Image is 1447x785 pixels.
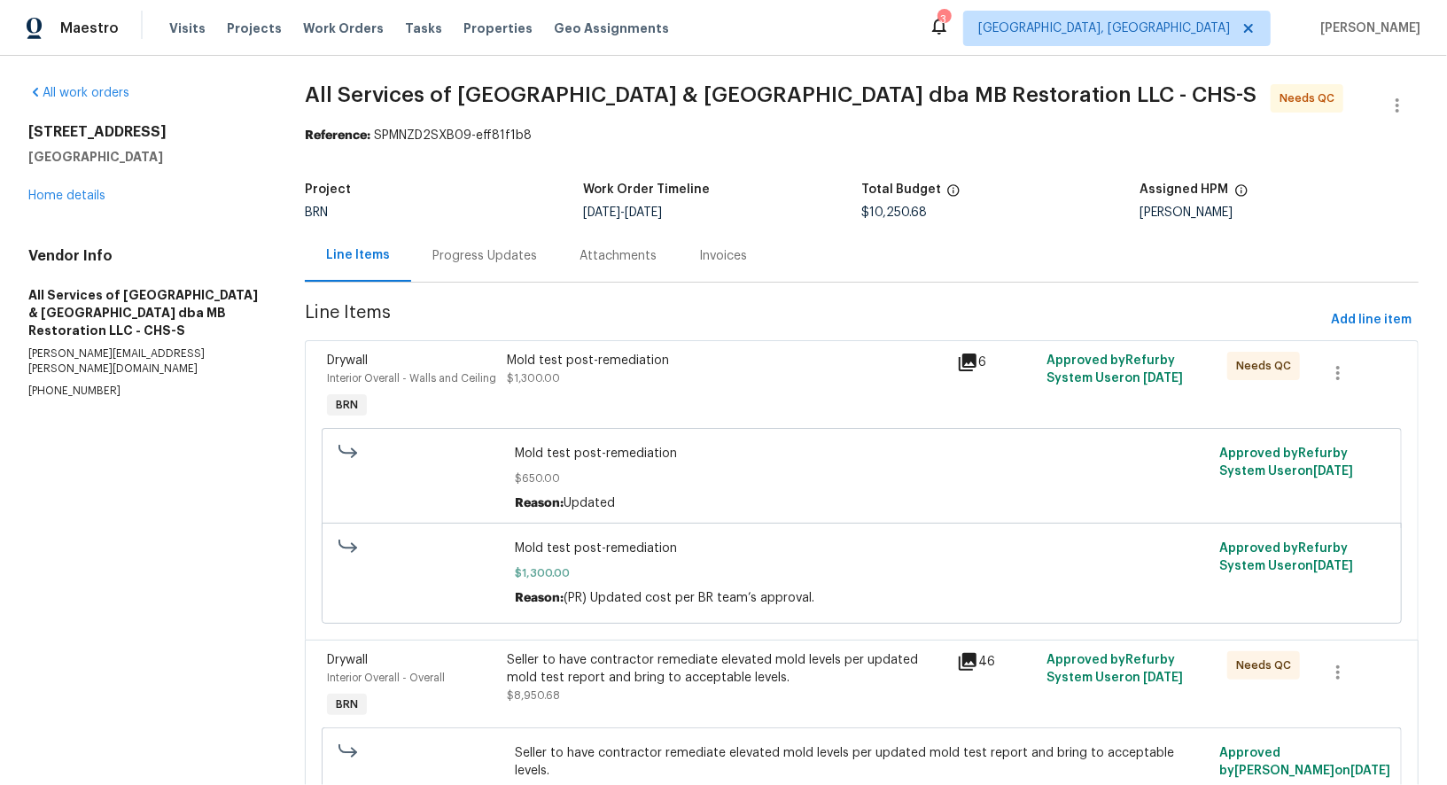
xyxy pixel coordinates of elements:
span: [DATE] [1313,560,1353,572]
span: Seller to have contractor remediate elevated mold levels per updated mold test report and bring t... [515,744,1209,780]
h5: Total Budget [861,183,941,196]
span: Reason: [515,592,564,604]
span: Reason: [515,497,564,509]
h2: [STREET_ADDRESS] [28,123,262,141]
span: Properties [463,19,533,37]
span: The total cost of line items that have been proposed by Opendoor. This sum includes line items th... [946,183,961,206]
span: The hpm assigned to this work order. [1234,183,1249,206]
span: [PERSON_NAME] [1313,19,1420,37]
div: Line Items [326,246,390,264]
span: BRN [329,396,365,414]
h4: Vendor Info [28,247,262,265]
span: [DATE] [625,206,662,219]
span: Approved by Refurby System User on [1047,654,1184,684]
div: 6 [957,352,1037,373]
h5: Assigned HPM [1140,183,1229,196]
div: Invoices [699,247,747,265]
div: Seller to have contractor remediate elevated mold levels per updated mold test report and bring t... [507,651,946,687]
h5: Project [305,183,351,196]
span: Line Items [305,304,1324,337]
span: Approved by Refurby System User on [1219,542,1353,572]
span: Interior Overall - Walls and Ceiling [327,373,496,384]
span: Mold test post-remediation [515,540,1209,557]
span: [GEOGRAPHIC_DATA], [GEOGRAPHIC_DATA] [978,19,1230,37]
span: Approved by [PERSON_NAME] on [1219,747,1390,777]
span: Needs QC [1236,657,1298,674]
div: [PERSON_NAME] [1140,206,1419,219]
span: Drywall [327,354,368,367]
span: $650.00 [515,470,1209,487]
span: Maestro [60,19,119,37]
span: Updated [564,497,615,509]
span: Tasks [405,22,442,35]
span: $1,300.00 [515,564,1209,582]
a: All work orders [28,87,129,99]
div: 3 [937,11,950,28]
span: [DATE] [1350,765,1390,777]
span: Geo Assignments [554,19,669,37]
div: Mold test post-remediation [507,352,946,369]
h5: Work Order Timeline [583,183,710,196]
span: BRN [305,206,328,219]
span: Add line item [1331,309,1412,331]
b: Reference: [305,129,370,142]
h5: [GEOGRAPHIC_DATA] [28,148,262,166]
span: All Services of [GEOGRAPHIC_DATA] & [GEOGRAPHIC_DATA] dba MB Restoration LLC - CHS-S [305,84,1256,105]
div: SPMNZD2SXB09-eff81f1b8 [305,127,1419,144]
span: $8,950.68 [507,690,560,701]
span: - [583,206,662,219]
span: Visits [169,19,206,37]
button: Add line item [1324,304,1419,337]
span: Approved by Refurby System User on [1047,354,1184,385]
span: Needs QC [1236,357,1298,375]
div: Progress Updates [432,247,537,265]
span: Projects [227,19,282,37]
span: Needs QC [1280,89,1342,107]
span: BRN [329,696,365,713]
span: Interior Overall - Overall [327,672,445,683]
div: 46 [957,651,1037,672]
span: Mold test post-remediation [515,445,1209,462]
span: Drywall [327,654,368,666]
span: Work Orders [303,19,384,37]
span: [DATE] [1144,372,1184,385]
span: $10,250.68 [861,206,927,219]
p: [PERSON_NAME][EMAIL_ADDRESS][PERSON_NAME][DOMAIN_NAME] [28,346,262,377]
p: [PHONE_NUMBER] [28,384,262,399]
div: Attachments [580,247,657,265]
a: Home details [28,190,105,202]
span: (PR) Updated cost per BR team’s approval. [564,592,814,604]
span: Approved by Refurby System User on [1219,447,1353,478]
span: $1,300.00 [507,373,560,384]
span: [DATE] [583,206,620,219]
h5: All Services of [GEOGRAPHIC_DATA] & [GEOGRAPHIC_DATA] dba MB Restoration LLC - CHS-S [28,286,262,339]
span: [DATE] [1313,465,1353,478]
span: [DATE] [1144,672,1184,684]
